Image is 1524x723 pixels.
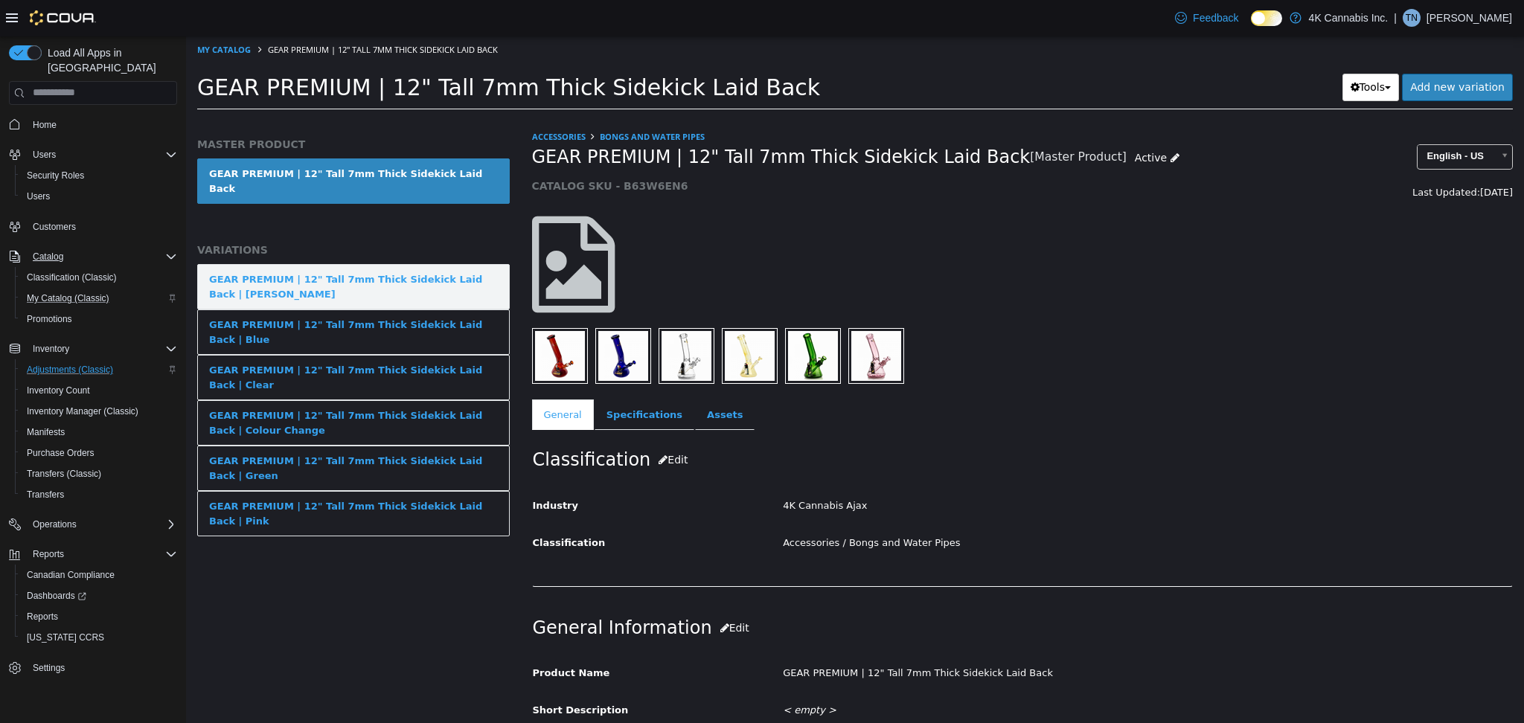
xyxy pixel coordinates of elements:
[586,457,1337,483] div: 4K Cannabis Ajax
[21,361,177,379] span: Adjustments (Classic)
[21,608,64,626] a: Reports
[949,115,981,127] span: Active
[1226,150,1294,161] span: Last Updated:
[15,309,183,330] button: Promotions
[346,109,845,132] span: GEAR PREMIUM | 12" Tall 7mm Thick Sidekick Laid Back
[27,271,117,283] span: Classification (Classic)
[21,382,177,399] span: Inventory Count
[15,359,183,380] button: Adjustments (Classic)
[1169,3,1244,33] a: Feedback
[21,187,56,205] a: Users
[33,518,77,530] span: Operations
[1251,10,1282,26] input: Dark Mode
[33,662,65,674] span: Settings
[27,569,115,581] span: Canadian Compliance
[347,501,420,512] span: Classification
[27,545,177,563] span: Reports
[15,267,183,288] button: Classification (Classic)
[347,668,443,679] span: Short Description
[3,144,183,165] button: Users
[1403,9,1421,27] div: Tomas Nunez
[21,587,177,605] span: Dashboards
[21,187,177,205] span: Users
[347,578,1327,605] h2: General Information
[27,146,177,164] span: Users
[1394,9,1397,27] p: |
[21,444,177,462] span: Purchase Orders
[23,372,312,401] div: GEAR PREMIUM | 12" Tall 7mm Thick Sidekick Laid Back | Colour Change
[21,423,71,441] a: Manifests
[9,108,177,718] nav: Complex example
[15,627,183,648] button: [US_STATE] CCRS
[23,417,312,446] div: GEAR PREMIUM | 12" Tall 7mm Thick Sidekick Laid Back | Green
[42,45,177,75] span: Load All Apps in [GEOGRAPHIC_DATA]
[3,114,183,135] button: Home
[33,251,63,263] span: Catalog
[1309,9,1389,27] p: 4K Cannabis Inc.
[27,515,177,533] span: Operations
[21,361,119,379] a: Adjustments (Classic)
[27,447,95,459] span: Purchase Orders
[21,167,90,184] a: Security Roles
[23,463,312,492] div: GEAR PREMIUM | 12" Tall 7mm Thick Sidekick Laid Back | Pink
[1294,150,1327,161] span: [DATE]
[33,119,57,131] span: Home
[27,632,104,643] span: [US_STATE] CCRS
[23,327,312,356] div: GEAR PREMIUM | 12" Tall 7mm Thick Sidekick Laid Back | Clear
[33,221,76,233] span: Customers
[27,170,84,181] span: Security Roles
[82,7,312,19] span: GEAR PREMIUM | 12" Tall 7mm Thick Sidekick Laid Back
[1406,9,1418,27] span: TN
[1231,108,1327,133] a: English - US
[21,486,177,504] span: Transfers
[27,405,138,417] span: Inventory Manager (Classic)
[21,629,177,646] span: Washington CCRS
[21,423,177,441] span: Manifests
[30,10,96,25] img: Cova
[15,401,183,422] button: Inventory Manager (Classic)
[21,444,100,462] a: Purchase Orders
[27,468,101,480] span: Transfers (Classic)
[33,149,56,161] span: Users
[1193,10,1238,25] span: Feedback
[409,363,508,394] a: Specifications
[27,190,50,202] span: Users
[15,606,183,627] button: Reports
[15,484,183,505] button: Transfers
[27,340,177,358] span: Inventory
[27,340,75,358] button: Inventory
[15,288,183,309] button: My Catalog (Classic)
[11,207,324,220] h5: VARIATIONS
[27,611,58,623] span: Reports
[27,115,177,134] span: Home
[1216,37,1327,65] a: Add new variation
[27,515,83,533] button: Operations
[1427,9,1512,27] p: [PERSON_NAME]
[27,658,177,677] span: Settings
[27,218,82,236] a: Customers
[464,410,510,437] button: Edit
[586,494,1337,520] div: Accessories / Bongs and Water Pipes
[21,402,144,420] a: Inventory Manager (Classic)
[21,382,96,399] a: Inventory Count
[414,94,519,106] a: Bongs and Water Pipes
[3,338,183,359] button: Inventory
[23,281,312,310] div: GEAR PREMIUM | 12" Tall 7mm Thick Sidekick Laid Back | Blue
[27,248,69,266] button: Catalog
[27,217,177,236] span: Customers
[347,410,1327,437] h2: Classification
[21,629,110,646] a: [US_STATE] CCRS
[21,566,121,584] a: Canadian Compliance
[27,364,113,376] span: Adjustments (Classic)
[3,544,183,565] button: Reports
[346,94,400,106] a: Accessories
[509,363,569,394] a: Assets
[3,246,183,267] button: Catalog
[27,146,62,164] button: Users
[27,659,71,677] a: Settings
[586,624,1337,650] div: GEAR PREMIUM | 12" Tall 7mm Thick Sidekick Laid Back
[27,489,64,501] span: Transfers
[15,463,183,484] button: Transfers (Classic)
[11,7,65,19] a: My Catalog
[1156,37,1214,65] button: Tools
